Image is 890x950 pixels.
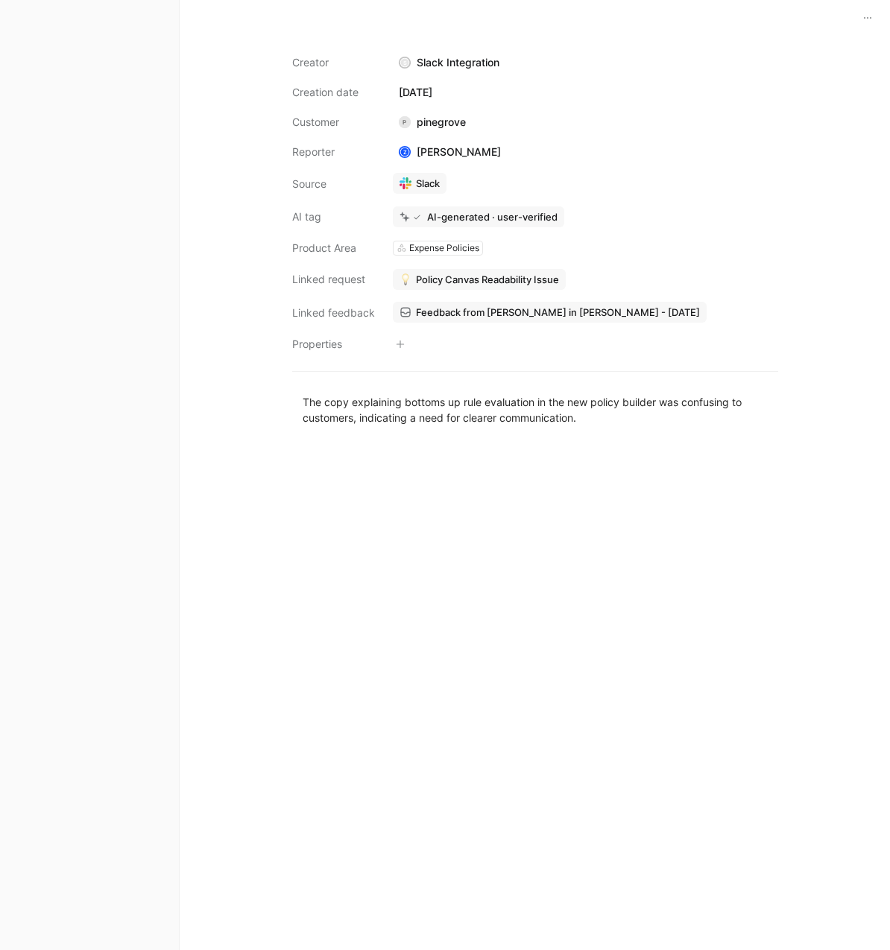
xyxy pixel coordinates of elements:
[292,113,375,131] div: Customer
[292,54,375,72] div: Creator
[400,273,411,285] img: 💡
[416,273,559,286] span: Policy Canvas Readability Issue
[393,173,446,194] a: Slack
[292,143,375,161] div: Reporter
[400,148,409,157] div: Z
[393,83,778,101] div: [DATE]
[292,239,375,257] div: Product Area
[292,304,375,322] div: Linked feedback
[400,58,409,68] div: S
[416,305,700,319] span: Feedback from [PERSON_NAME] in [PERSON_NAME] - [DATE]
[292,335,375,353] div: Properties
[393,113,472,131] div: pinegrove
[393,302,707,323] a: Feedback from [PERSON_NAME] in [PERSON_NAME] - [DATE]
[399,116,411,128] div: p
[393,143,507,161] div: [PERSON_NAME]
[292,83,375,101] div: Creation date
[393,54,778,72] div: Slack Integration
[409,241,479,256] div: Expense Policies
[393,269,566,290] button: 💡Policy Canvas Readability Issue
[427,210,558,224] div: AI-generated · user-verified
[292,270,375,288] div: Linked request
[292,175,375,193] div: Source
[292,208,375,226] div: AI tag
[303,394,768,425] div: The copy explaining bottoms up rule evaluation in the new policy builder was confusing to custome...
